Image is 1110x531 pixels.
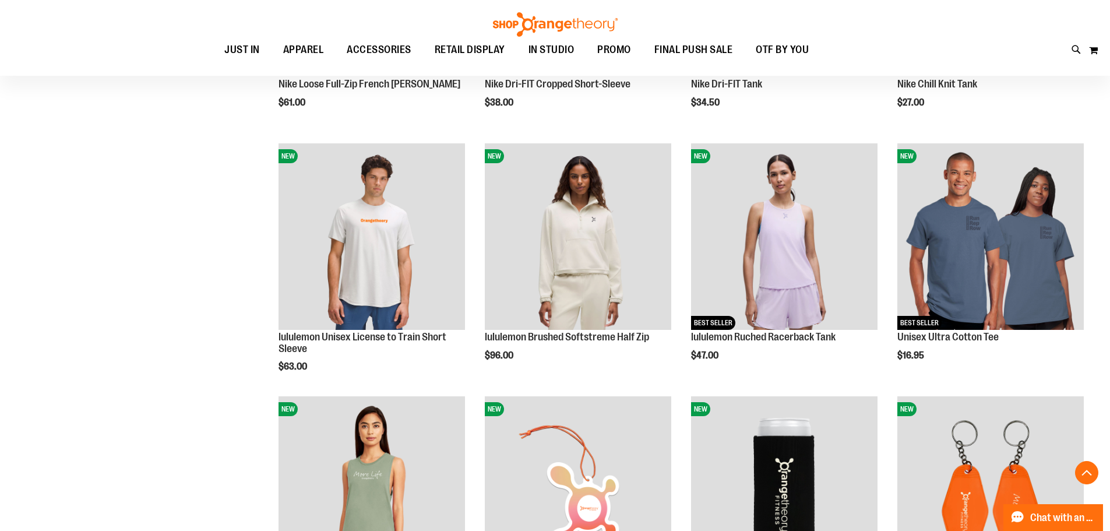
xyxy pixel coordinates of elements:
div: product [479,138,677,391]
span: $38.00 [485,97,515,108]
span: ACCESSORIES [347,37,411,63]
span: $27.00 [897,97,926,108]
a: Nike Chill Knit Tank [897,78,977,90]
a: lululemon Ruched Racerback TankNEWBEST SELLER [691,143,878,332]
span: IN STUDIO [528,37,575,63]
span: NEW [485,149,504,163]
span: NEW [897,402,917,416]
a: Unisex Ultra Cotton Tee [897,331,999,343]
span: NEW [691,402,710,416]
a: Unisex Ultra Cotton TeeNEWBEST SELLER [897,143,1084,332]
span: $34.50 [691,97,721,108]
span: OTF BY YOU [756,37,809,63]
span: PROMO [597,37,631,63]
a: Nike Dri-FIT Tank [691,78,762,90]
span: $63.00 [279,361,309,372]
button: Chat with an Expert [1003,504,1104,531]
a: Nike Loose Full-Zip French [PERSON_NAME] [279,78,460,90]
a: RETAIL DISPLAY [423,37,517,64]
img: Unisex Ultra Cotton Tee [897,143,1084,330]
a: lululemon Unisex License to Train Short SleeveNEW [279,143,465,332]
span: APPAREL [283,37,324,63]
div: product [273,138,471,402]
img: lululemon Brushed Softstreme Half Zip [485,143,671,330]
a: JUST IN [213,37,272,63]
img: lululemon Ruched Racerback Tank [691,143,878,330]
span: NEW [691,149,710,163]
img: lululemon Unisex License to Train Short Sleeve [279,143,465,330]
span: $96.00 [485,350,515,361]
span: Chat with an Expert [1030,512,1096,523]
span: NEW [897,149,917,163]
img: Shop Orangetheory [491,12,619,37]
a: lululemon Unisex License to Train Short Sleeve [279,331,446,354]
span: NEW [485,402,504,416]
a: PROMO [586,37,643,64]
a: Nike Dri-FIT Cropped Short-Sleeve [485,78,630,90]
span: BEST SELLER [897,316,942,330]
button: Back To Top [1075,461,1098,484]
span: JUST IN [224,37,260,63]
span: BEST SELLER [691,316,735,330]
a: lululemon Brushed Softstreme Half Zip [485,331,649,343]
a: IN STUDIO [517,37,586,64]
span: RETAIL DISPLAY [435,37,505,63]
a: FINAL PUSH SALE [643,37,745,64]
a: APPAREL [272,37,336,64]
a: OTF BY YOU [744,37,820,64]
div: product [891,138,1090,391]
span: $47.00 [691,350,720,361]
div: product [685,138,883,391]
a: lululemon Brushed Softstreme Half ZipNEW [485,143,671,332]
span: $61.00 [279,97,307,108]
a: ACCESSORIES [335,37,423,64]
span: $16.95 [897,350,926,361]
span: FINAL PUSH SALE [654,37,733,63]
a: lululemon Ruched Racerback Tank [691,331,836,343]
span: NEW [279,402,298,416]
span: NEW [279,149,298,163]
